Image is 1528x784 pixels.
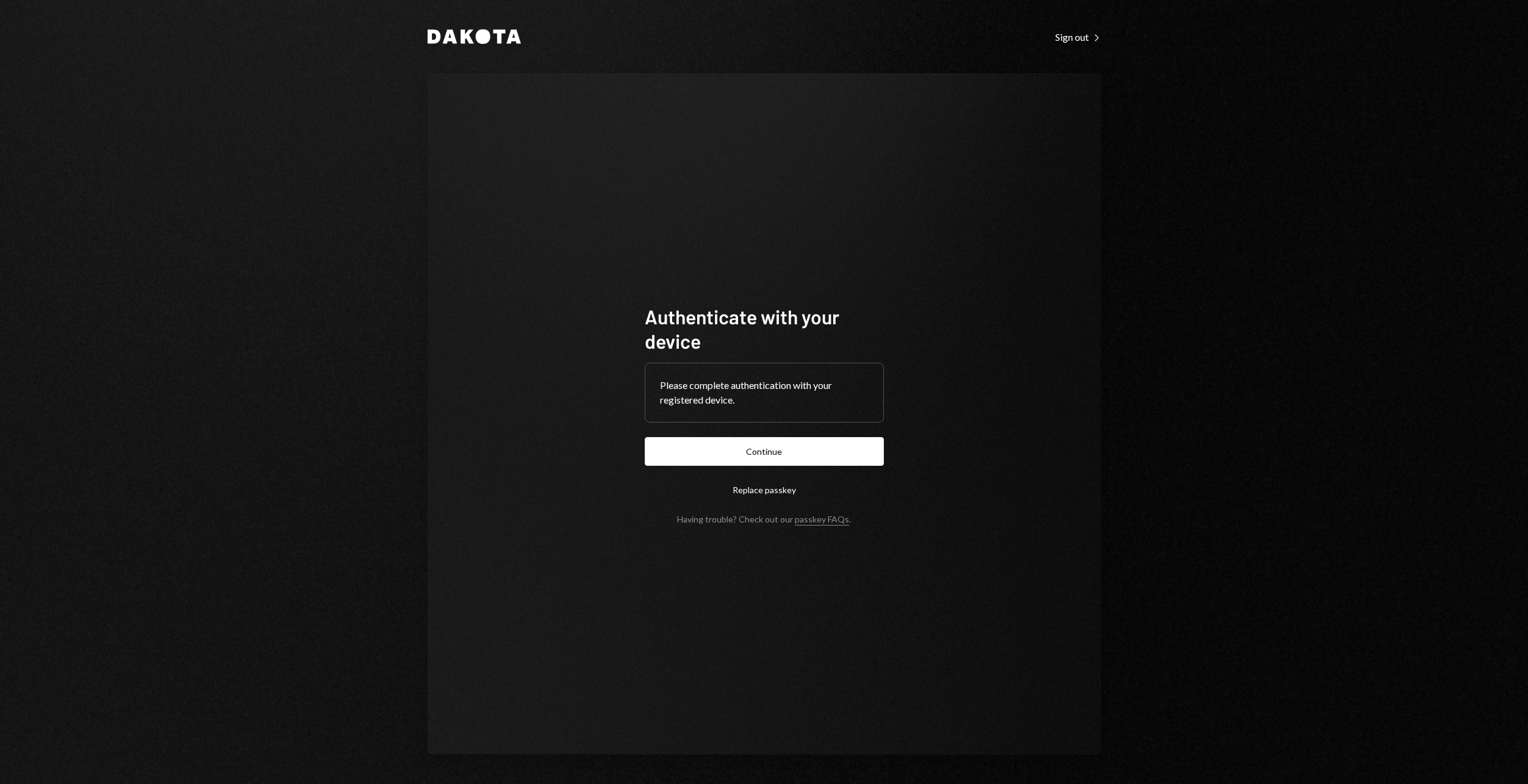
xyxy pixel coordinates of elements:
div: Sign out [1055,31,1101,43]
button: Replace passkey [645,476,884,504]
a: Sign out [1055,30,1101,43]
button: Continue [645,437,884,466]
h1: Authenticate with your device [645,304,884,353]
div: Please complete authentication with your registered device. [660,378,869,407]
div: Having trouble? Check out our . [677,514,851,524]
a: passkey FAQs [795,514,849,526]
